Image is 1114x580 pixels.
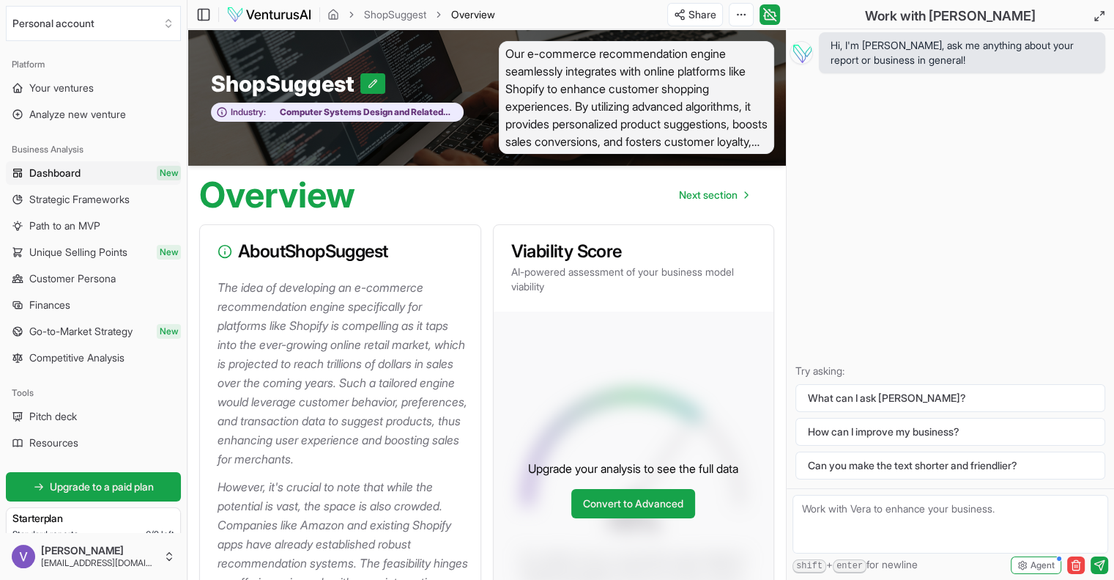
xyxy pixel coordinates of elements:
[792,559,826,573] kbd: shift
[571,489,695,518] a: Convert to Advanced
[679,188,738,202] span: Next section
[146,529,174,540] span: 0 / 2 left
[451,7,495,22] span: Overview
[1031,559,1055,571] span: Agent
[266,106,456,118] span: Computer Systems Design and Related Services
[6,103,181,126] a: Analyze new venture
[6,293,181,317] a: Finances
[199,177,355,213] h1: Overview
[29,81,94,95] span: Your ventures
[211,103,464,122] button: Industry:Computer Systems Design and Related Services
[667,3,723,26] button: Share
[211,70,360,97] span: ShopSuggest
[6,241,181,264] a: Unique Selling PointsNew
[865,6,1036,26] h2: Work with [PERSON_NAME]
[29,298,70,312] span: Finances
[528,460,738,477] p: Upgrade your analysis to see the full data
[29,245,127,260] span: Unique Selling Points
[499,41,775,154] span: Our e-commerce recommendation engine seamlessly integrates with online platforms like Shopify to ...
[6,320,181,343] a: Go-to-Market StrategyNew
[29,409,77,424] span: Pitch deck
[29,436,78,450] span: Resources
[833,559,866,573] kbd: enter
[6,472,181,502] a: Upgrade to a paid plan
[6,188,181,211] a: Strategic Frameworks
[831,38,1093,67] span: Hi, I'm [PERSON_NAME], ask me anything about your report or business in general!
[29,324,133,339] span: Go-to-Market Strategy
[6,539,181,574] button: [PERSON_NAME][EMAIL_ADDRESS][DOMAIN_NAME]
[29,192,130,207] span: Strategic Frameworks
[50,480,154,494] span: Upgrade to a paid plan
[688,7,716,22] span: Share
[667,180,760,210] a: Go to next page
[790,41,813,65] img: Vera
[795,364,1105,378] p: Try asking:
[29,219,100,233] span: Path to an MVP
[29,271,116,286] span: Customer Persona
[12,545,35,568] img: ACg8ocJSykua7HcGG2tsbM-0d8kSFAyuKdXrlMSWyDzo4sqdifVDeA=s96-c
[218,243,463,260] h3: About ShopSuggest
[29,107,126,122] span: Analyze new venture
[1011,557,1061,574] button: Agent
[511,243,757,260] h3: Viability Score
[12,511,174,526] h3: Starter plan
[157,166,181,180] span: New
[6,431,181,455] a: Resources
[6,6,181,41] button: Select an organization
[6,214,181,238] a: Path to an MVP
[12,529,78,540] span: Standard reports
[364,7,426,22] a: ShopSuggest
[6,161,181,185] a: DashboardNew
[327,7,495,22] nav: breadcrumb
[6,76,181,100] a: Your ventures
[511,265,757,294] p: AI-powered assessment of your business model viability
[6,346,181,370] a: Competitive Analysis
[795,452,1105,480] button: Can you make the text shorter and friendlier?
[795,384,1105,412] button: What can I ask [PERSON_NAME]?
[157,245,181,260] span: New
[218,278,469,469] p: The idea of developing an e-commerce recommendation engine specifically for platforms like Shopif...
[792,557,918,573] span: + for newline
[667,180,760,210] nav: pagination
[29,166,81,180] span: Dashboard
[226,6,312,23] img: logo
[41,544,157,557] span: [PERSON_NAME]
[29,350,125,365] span: Competitive Analysis
[6,267,181,290] a: Customer Persona
[6,53,181,76] div: Platform
[6,138,181,161] div: Business Analysis
[6,405,181,428] a: Pitch deck
[6,381,181,405] div: Tools
[231,106,266,118] span: Industry:
[41,557,157,569] span: [EMAIL_ADDRESS][DOMAIN_NAME]
[795,418,1105,446] button: How can I improve my business?
[157,324,181,339] span: New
